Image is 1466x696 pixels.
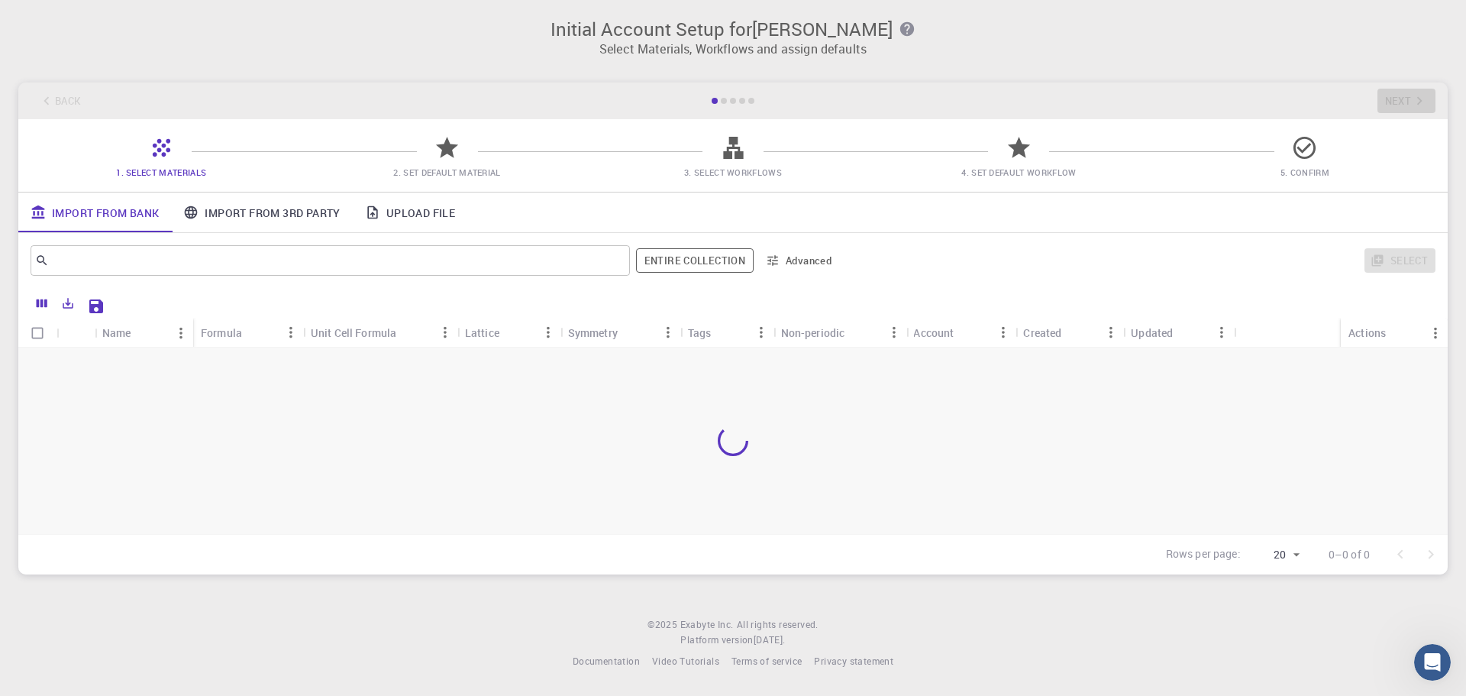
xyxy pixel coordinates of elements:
div: Lattice [457,318,560,348]
button: Menu [169,321,193,345]
iframe: Intercom live chat [1414,644,1451,681]
a: Terms of service [731,654,802,669]
button: Menu [991,320,1016,345]
button: Sort [1173,320,1197,345]
span: Terms of service [731,655,802,667]
div: Updated [1131,318,1173,348]
a: Import From 3rd Party [171,193,352,232]
button: Menu [1423,321,1448,345]
span: Privacy statement [814,655,893,667]
p: Select Materials, Workflows and assign defaults [27,40,1439,58]
div: Name [102,318,131,348]
span: Filter throughout whole library including sets (folders) [636,248,754,273]
div: Icon [57,318,95,348]
button: Sort [1061,320,1086,345]
div: Account [906,318,1016,348]
a: Video Tutorials [652,654,719,669]
button: Sort [242,320,266,345]
button: Columns [29,291,55,316]
div: Lattice [465,318,499,348]
span: 4. Set Default Workflow [961,167,1076,178]
div: Non-periodic [773,318,906,348]
p: 0–0 of 0 [1329,547,1370,562]
button: Menu [749,320,773,345]
div: Tags [680,318,773,348]
span: Platform version [680,633,753,648]
a: Upload File [353,193,467,232]
span: 1. Select Materials [116,167,206,178]
button: Sort [711,320,735,345]
span: Support [31,11,86,24]
div: Formula [193,318,303,348]
button: Menu [881,320,906,345]
button: Export [55,291,81,316]
span: All rights reserved. [737,617,819,633]
div: Symmetry [568,318,618,348]
span: 3. Select Workflows [684,167,782,178]
span: © 2025 [647,617,680,633]
h3: Initial Account Setup for [PERSON_NAME] [27,18,1439,40]
div: Name [95,318,193,348]
div: Tags [688,318,712,348]
div: Formula [201,318,242,348]
button: Menu [1099,320,1123,345]
div: Non-periodic [781,318,845,348]
span: 2. Set Default Material [393,167,500,178]
div: Unit Cell Formula [311,318,397,348]
div: Created [1023,318,1061,348]
div: 20 [1247,544,1304,566]
div: Updated [1123,318,1234,348]
a: Privacy statement [814,654,893,669]
button: Save Explorer Settings [81,291,111,322]
span: 5. Confirm [1280,167,1329,178]
button: Sort [844,320,869,345]
button: Menu [279,320,303,345]
a: [DATE]. [754,633,786,648]
a: Documentation [573,654,640,669]
div: Actions [1348,318,1386,348]
button: Menu [536,320,560,345]
div: Created [1016,318,1123,348]
a: Import From Bank [18,193,171,232]
div: Symmetry [560,318,680,348]
button: Menu [433,320,457,345]
span: Documentation [573,655,640,667]
div: Actions [1341,318,1448,348]
div: Unit Cell Formula [303,318,457,348]
a: Exabyte Inc. [680,617,734,633]
div: Account [913,318,954,348]
span: [DATE] . [754,633,786,646]
button: Entire collection [636,248,754,273]
button: Menu [1209,320,1234,345]
span: Exabyte Inc. [680,618,734,630]
span: Video Tutorials [652,655,719,667]
button: Sort [954,320,979,345]
p: Rows per page: [1166,546,1241,564]
button: Sort [499,320,524,345]
button: Advanced [760,248,839,273]
button: Sort [131,321,156,345]
button: Sort [396,320,421,345]
button: Menu [656,320,680,345]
